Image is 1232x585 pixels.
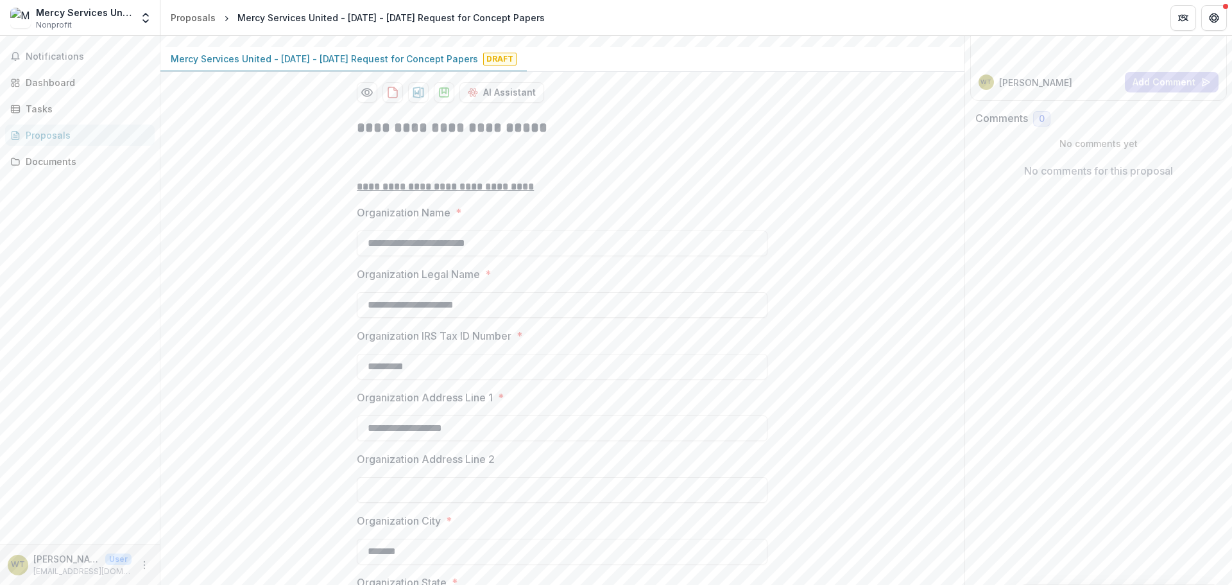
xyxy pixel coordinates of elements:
[357,205,450,220] p: Organization Name
[459,82,544,103] button: AI Assistant
[357,328,511,344] p: Organization IRS Tax ID Number
[357,82,377,103] button: Preview 3e6ab775-c46c-4dac-ae33-64445ef20588-0.pdf
[357,266,480,282] p: Organization Legal Name
[382,82,403,103] button: download-proposal
[26,51,150,62] span: Notifications
[980,79,991,85] div: William Turner
[105,554,132,565] p: User
[5,125,155,146] a: Proposals
[137,557,152,573] button: More
[33,566,132,577] p: [EMAIL_ADDRESS][DOMAIN_NAME]
[357,390,493,405] p: Organization Address Line 1
[357,451,495,467] p: Organization Address Line 2
[171,52,478,65] p: Mercy Services United - [DATE] - [DATE] Request for Concept Papers
[33,552,100,566] p: [PERSON_NAME]
[10,8,31,28] img: Mercy Services United
[137,5,155,31] button: Open entity switcher
[26,128,144,142] div: Proposals
[408,82,429,103] button: download-proposal
[1039,114,1045,125] span: 0
[5,151,155,172] a: Documents
[36,6,132,19] div: Mercy Services United
[171,11,216,24] div: Proposals
[483,53,517,65] span: Draft
[1201,5,1227,31] button: Get Help
[36,19,72,31] span: Nonprofit
[434,82,454,103] button: download-proposal
[166,8,550,27] nav: breadcrumb
[5,98,155,119] a: Tasks
[166,8,221,27] a: Proposals
[5,72,155,93] a: Dashboard
[11,561,25,569] div: William Turner
[975,112,1028,125] h2: Comments
[1024,163,1173,179] p: No comments for this proposal
[975,137,1222,150] p: No comments yet
[26,76,144,89] div: Dashboard
[357,513,441,528] p: Organization City
[1125,72,1219,92] button: Add Comment
[999,76,1072,89] p: [PERSON_NAME]
[26,155,144,168] div: Documents
[5,46,155,67] button: Notifications
[1170,5,1196,31] button: Partners
[26,102,144,116] div: Tasks
[237,11,545,24] div: Mercy Services United - [DATE] - [DATE] Request for Concept Papers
